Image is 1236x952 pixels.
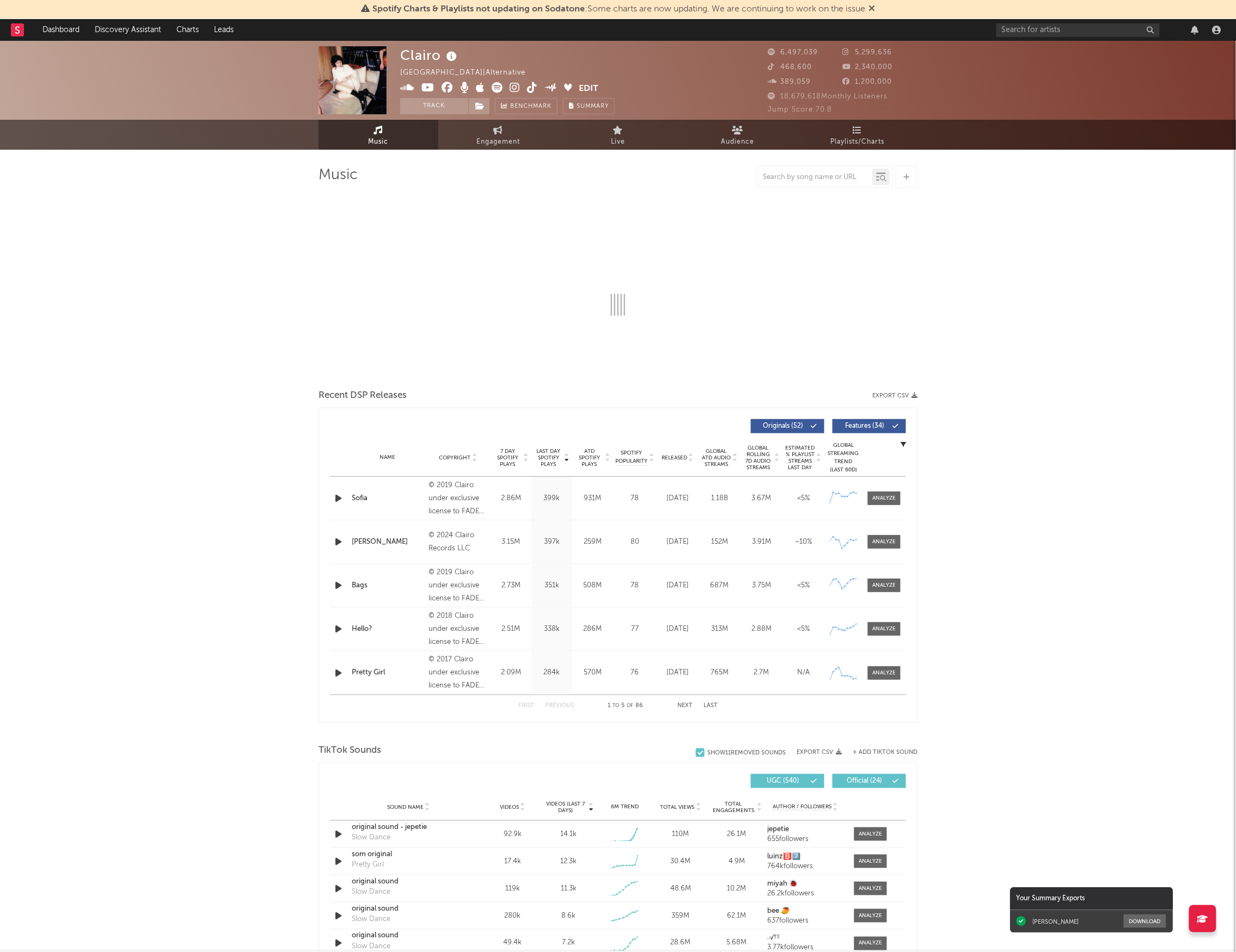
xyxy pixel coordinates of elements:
div: 10.2M [712,883,762,894]
div: 286M [575,624,610,635]
a: Hello? [352,624,423,635]
span: 389,059 [768,78,811,85]
div: [DATE] [659,580,696,591]
a: som original [352,849,466,860]
div: 80 [616,537,654,548]
button: Export CSV [797,749,842,756]
div: 110M [656,829,706,840]
a: [PERSON_NAME] [352,537,423,548]
div: [DATE] [659,537,696,548]
div: [DATE] [659,493,696,504]
div: 637 followers [768,917,843,925]
span: Videos (last 7 days) [543,801,588,814]
div: 259M [575,537,610,548]
div: © 2019 Clairo under exclusive license to FADER Label [429,479,488,518]
a: Charts [169,19,206,41]
a: Bags [352,580,423,591]
div: 570M [575,667,610,678]
button: Official(24) [833,774,906,788]
div: 764k followers [768,863,843,870]
div: 3.91M [743,537,780,548]
div: 2.73M [493,580,529,591]
button: UGC(540) [751,774,824,788]
span: Music [369,136,389,149]
span: Global ATD Audio Streams [701,448,731,468]
span: Total Views [660,804,695,810]
span: Sound Name [387,804,424,810]
a: 𝒜⸆⸉ [768,935,843,942]
div: © 2018 Clairo under exclusive license to FADER Label [429,610,488,649]
div: Sofia [352,493,423,504]
div: [PERSON_NAME] [1033,918,1079,925]
a: Discovery Assistant [87,19,169,41]
div: Slow Dance [352,887,390,898]
a: Pretty Girl [352,667,423,678]
div: © 2017 Clairo under exclusive license to FADER Label [429,653,488,692]
span: Audience [721,136,755,149]
span: Copyright [439,454,470,461]
span: Engagement [476,136,520,149]
div: 48.6M [656,883,706,894]
div: 284k [534,667,570,678]
div: 30.4M [656,856,706,867]
a: original sound [352,931,466,942]
div: <5% [785,624,822,635]
span: 468,600 [768,64,812,71]
div: <5% [785,493,822,504]
div: 28.6M [656,938,706,949]
span: : Some charts are now updating. We are continuing to work on the issue [372,5,865,14]
div: Global Streaming Trend (Last 60D) [827,441,860,474]
button: + Add TikTok Sound [853,750,917,756]
a: Dashboard [35,19,87,41]
button: Originals(52) [751,419,824,433]
span: 5,299,636 [843,49,892,56]
div: 6M Trend [599,803,650,811]
div: 359M [656,911,706,922]
button: Export CSV [872,392,917,399]
a: original sound [352,904,466,914]
div: © 2019 Clairo under exclusive license to FADER Label [429,566,488,605]
div: 26.1M [712,829,762,840]
a: bee 🥭 [768,907,843,915]
input: Search for artists [996,23,1160,37]
a: Audience [678,120,798,150]
span: Spotify Charts & Playlists not updating on Sodatone [372,5,585,14]
span: Dismiss [868,5,875,14]
a: Leads [206,19,241,41]
button: + Add TikTok Sound [842,750,917,756]
strong: luinz🅱️7️⃣ [768,853,801,860]
span: Estimated % Playlist Streams Last Day [785,445,815,471]
div: 931M [575,493,610,504]
strong: jepetie [768,826,790,833]
div: 17.4k [487,856,538,867]
div: 152M [701,537,738,548]
span: Originals ( 52 ) [758,423,808,429]
div: 2.7M [743,667,780,678]
a: Benchmark [495,98,558,114]
div: 62.1M [712,911,762,922]
div: 3.15M [493,537,529,548]
div: 687M [701,580,738,591]
div: 78 [616,493,654,504]
div: 78 [616,580,654,591]
input: Search by song name or URL [757,173,872,182]
span: ATD Spotify Plays [575,448,604,468]
a: jepetie [768,826,843,833]
div: 5.68M [712,938,762,949]
strong: 𝒜⸆⸉ [768,935,781,942]
div: 4.9M [712,856,762,867]
span: Released [662,454,687,461]
a: miyah 🐞 [768,880,843,888]
span: Videos [500,804,519,810]
span: Playlists/Charts [831,136,885,149]
span: Jump Score: 70.8 [768,106,832,113]
a: Music [319,120,438,150]
a: Engagement [438,120,558,150]
div: 92.9k [487,829,538,840]
div: 11.3k [561,883,577,894]
span: TikTok Sounds [319,744,381,757]
span: Recent DSP Releases [319,389,407,402]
